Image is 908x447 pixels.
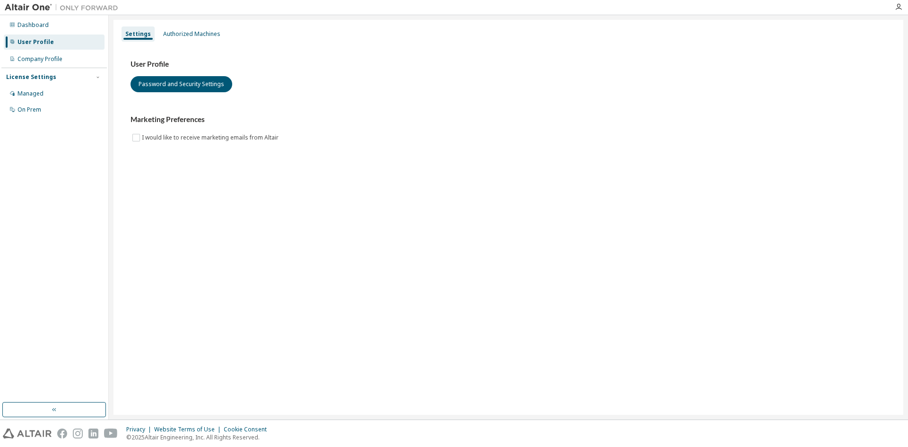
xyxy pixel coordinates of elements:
div: On Prem [17,106,41,114]
div: Website Terms of Use [154,426,224,433]
p: © 2025 Altair Engineering, Inc. All Rights Reserved. [126,433,272,441]
img: altair_logo.svg [3,429,52,438]
img: instagram.svg [73,429,83,438]
img: youtube.svg [104,429,118,438]
div: Authorized Machines [163,30,220,38]
img: Altair One [5,3,123,12]
div: License Settings [6,73,56,81]
div: Settings [125,30,151,38]
h3: User Profile [131,60,886,69]
label: I would like to receive marketing emails from Altair [142,132,280,143]
div: User Profile [17,38,54,46]
div: Privacy [126,426,154,433]
div: Managed [17,90,44,97]
div: Dashboard [17,21,49,29]
div: Cookie Consent [224,426,272,433]
button: Password and Security Settings [131,76,232,92]
img: linkedin.svg [88,429,98,438]
div: Company Profile [17,55,62,63]
h3: Marketing Preferences [131,115,886,124]
img: facebook.svg [57,429,67,438]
